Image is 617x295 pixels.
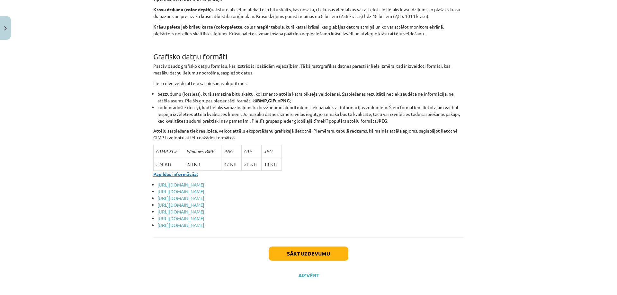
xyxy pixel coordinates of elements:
[153,171,198,177] strong: Papildus informācija:
[157,188,204,194] a: [URL][DOMAIN_NAME]
[189,24,267,30] strong: krāsu karte (colorpalette, color map)
[156,149,178,154] span: GIMP XCF
[157,182,204,187] a: [URL][DOMAIN_NAME]
[157,209,204,214] a: [URL][DOMAIN_NAME]
[153,41,464,61] h1: Grafisko datņu formāti
[4,26,7,30] img: icon-close-lesson-0947bae3869378f0d4975bcd49f059093ad1ed9edebbc8119c70593378902aed.svg
[268,98,275,103] strong: GIF
[264,149,273,154] span: JPG
[157,202,204,208] a: [URL][DOMAIN_NAME]
[153,63,464,76] p: Pastāv daudz grafisko datņu formātu, kas izstrādāti dažādām vajadzībām. Tā kā rastrgrafikas datne...
[153,24,188,30] strong: Krāsu palete jeb
[280,98,290,103] strong: PNG
[157,91,464,104] li: bezzudumu (lossless), kurā samazina bitu skaitu, ko izmanto attēla katra pikseļa veidošanai. Sasp...
[269,247,348,261] button: Sākt uzdevumu
[187,162,200,167] span: 231KB
[153,80,464,87] p: Lieto divu veidu attēlu saspiešanas algoritmus:
[224,162,237,167] span: 47 KB
[153,23,464,37] p: ir tabula, kurā katrai krāsai, kas glabājas datora atmiņā un ko var attēlot monitora ekrānā, piek...
[257,98,267,103] strong: BMP
[376,118,387,124] strong: JPEG
[157,222,204,228] a: [URL][DOMAIN_NAME]
[157,104,464,124] li: zudumradošie (lossy), kad lielāks samazinājums kā bezzudumu algoritmiem tiek panākts ar informāci...
[264,162,277,167] span: 10 KB
[153,6,464,20] p: raksturo pikselim piekārtoto bitu skaits, kas nosaka, cik krāsas vienlaikus var attēlot. Jo lielā...
[157,195,204,201] a: [URL][DOMAIN_NAME]
[296,272,321,279] button: Aizvērt
[153,127,464,141] p: Attēlu saspiešana tiek realizēta, veicot attēlu eksportēšanu grafiskajā lietotnē. Piemēram, tabul...
[187,149,215,154] span: Windows BMP
[224,149,233,154] span: PNG
[156,162,171,167] span: 324 KB
[244,162,257,167] span: 21 KB
[244,149,252,154] span: GIF
[157,215,204,221] a: [URL][DOMAIN_NAME]
[153,6,212,12] strong: Krāsu dziļumu (color depth)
